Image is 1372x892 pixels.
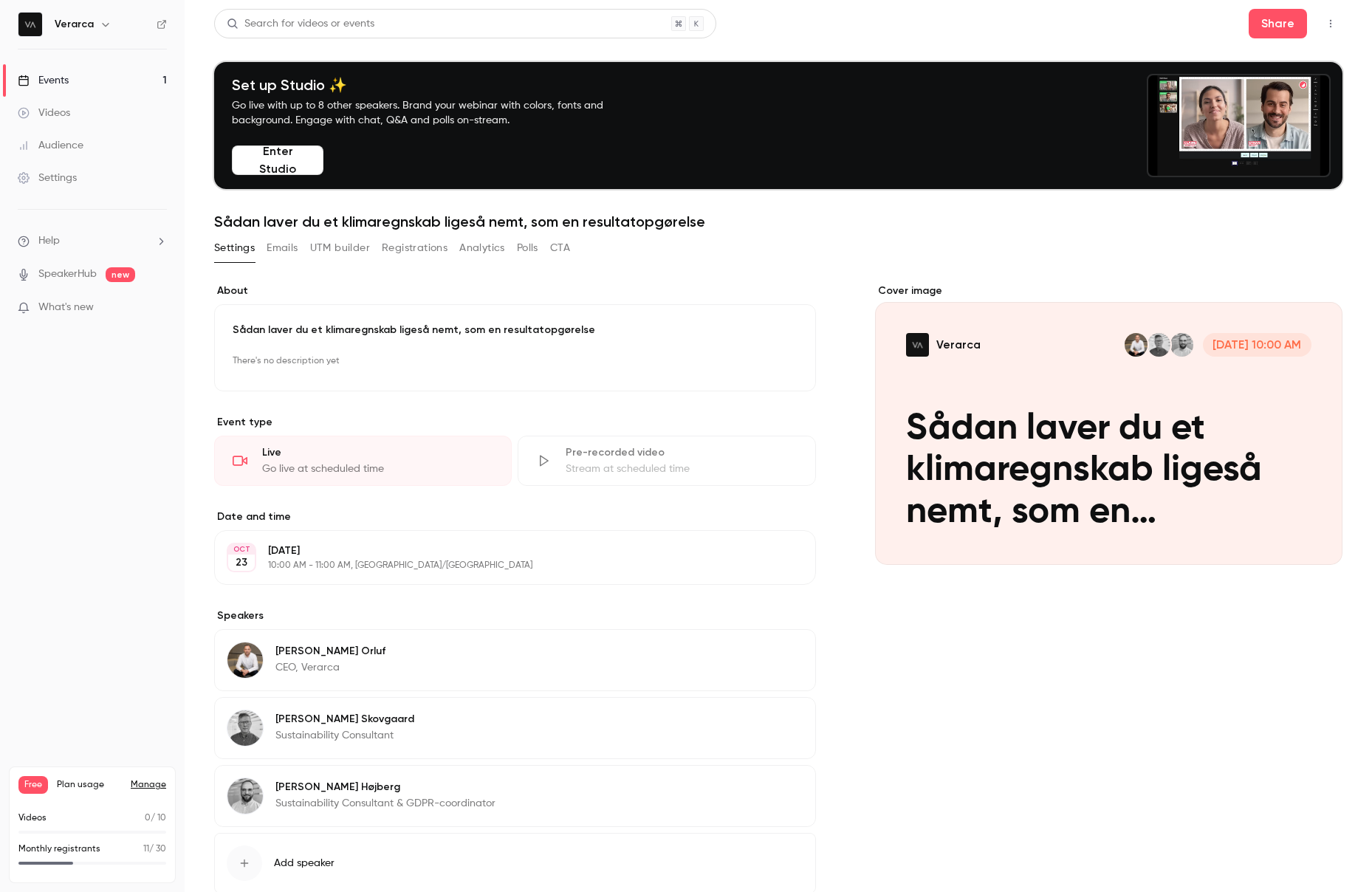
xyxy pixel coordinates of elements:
[18,73,69,88] div: Events
[227,16,374,32] div: Search for videos or events
[262,445,493,460] div: Live
[214,697,816,759] div: Dan Skovgaard[PERSON_NAME] SkovgaardSustainability Consultant
[236,555,247,570] p: 23
[18,13,42,36] img: Verarca
[875,284,1343,298] label: Cover image
[38,233,60,249] span: Help
[228,544,255,555] div: OCT
[214,608,816,623] label: Speakers
[275,796,495,811] p: Sustainability Consultant & GDPR-coordinator
[274,856,335,871] span: Add speaker
[1249,9,1307,38] button: Share
[233,349,798,373] p: There's no description yet
[214,436,512,486] div: LiveGo live at scheduled time
[262,462,493,476] div: Go live at scheduled time
[57,779,122,791] span: Plan usage
[18,138,83,153] div: Audience
[268,560,738,572] p: 10:00 AM - 11:00 AM, [GEOGRAPHIC_DATA]/[GEOGRAPHIC_DATA]
[275,780,495,795] p: [PERSON_NAME] Højberg
[275,644,385,659] p: [PERSON_NAME] Orluf
[233,323,798,337] p: Sådan laver du et klimaregnskab ligeså nemt, som en resultatopgørelse
[227,710,263,746] img: Dan Skovgaard
[566,445,797,460] div: Pre-recorded video
[517,236,538,260] button: Polls
[227,778,263,814] img: Søren Højberg
[459,236,505,260] button: Analytics
[214,236,255,260] button: Settings
[18,776,48,794] span: Free
[875,284,1343,565] section: Cover image
[18,171,77,185] div: Settings
[214,765,816,827] div: Søren Højberg[PERSON_NAME] HøjbergSustainability Consultant & GDPR-coordinator
[38,300,94,315] span: What's new
[232,98,638,128] p: Go live with up to 8 other speakers. Brand your webinar with colors, fonts and background. Engage...
[267,236,298,260] button: Emails
[145,814,151,823] span: 0
[18,233,167,249] li: help-dropdown-opener
[310,236,370,260] button: UTM builder
[518,436,815,486] div: Pre-recorded videoStream at scheduled time
[275,660,385,675] p: CEO, Verarca
[275,712,414,727] p: [PERSON_NAME] Skovgaard
[18,843,100,856] p: Monthly registrants
[214,629,816,691] div: Søren Orluf[PERSON_NAME] OrlufCEO, Verarca
[382,236,447,260] button: Registrations
[149,301,167,315] iframe: Noticeable Trigger
[143,843,166,856] p: / 30
[18,106,70,120] div: Videos
[268,543,738,558] p: [DATE]
[214,213,1342,230] h1: Sådan laver du et klimaregnskab ligeså nemt, som en resultatopgørelse
[143,845,149,854] span: 11
[214,510,816,524] label: Date and time
[227,642,263,678] img: Søren Orluf
[131,779,166,791] a: Manage
[106,267,135,282] span: new
[232,76,638,94] h4: Set up Studio ✨
[18,812,47,825] p: Videos
[550,236,570,260] button: CTA
[566,462,797,476] div: Stream at scheduled time
[214,284,816,298] label: About
[38,267,97,282] a: SpeakerHub
[275,728,414,743] p: Sustainability Consultant
[55,17,94,32] h6: Verarca
[214,415,816,430] p: Event type
[232,145,323,175] button: Enter Studio
[145,812,166,825] p: / 10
